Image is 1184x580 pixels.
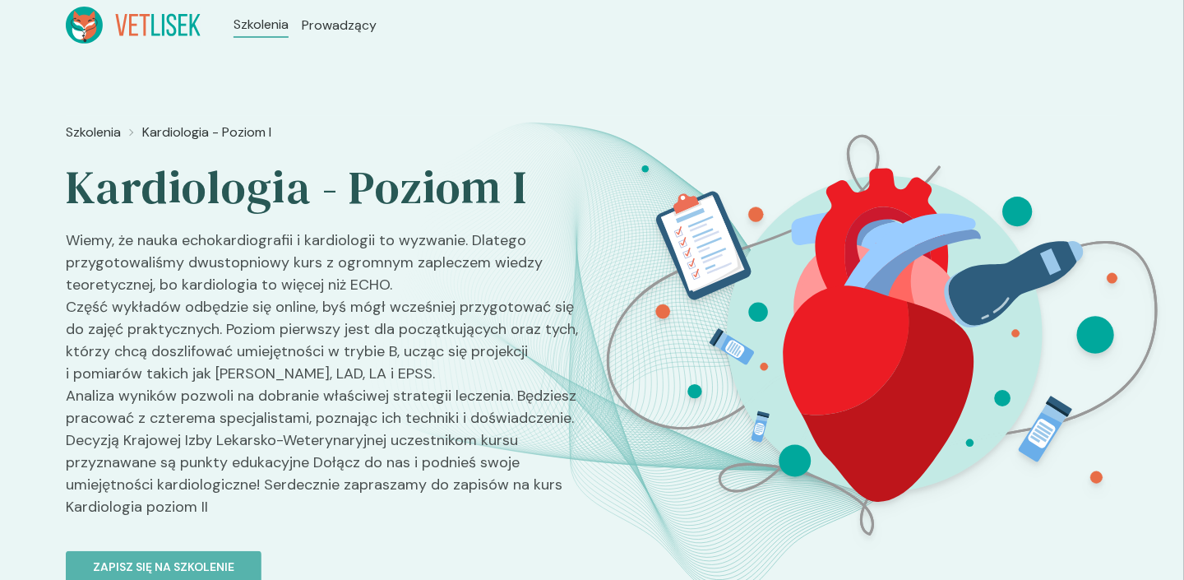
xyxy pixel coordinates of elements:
[142,123,271,142] a: Kardiologia - Poziom I
[66,123,121,142] a: Szkolenia
[302,16,377,35] a: Prowadzący
[590,116,1174,554] img: ZpbGfB5LeNNTxNm2_KardioI_BT.svg
[66,159,579,216] h2: Kardiologia - Poziom I
[66,230,579,531] p: Wiemy, że nauka echokardiografii i kardiologii to wyzwanie. Dlatego przygotowaliśmy dwustopniowy ...
[234,15,289,35] a: Szkolenia
[93,559,234,576] p: Zapisz się na szkolenie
